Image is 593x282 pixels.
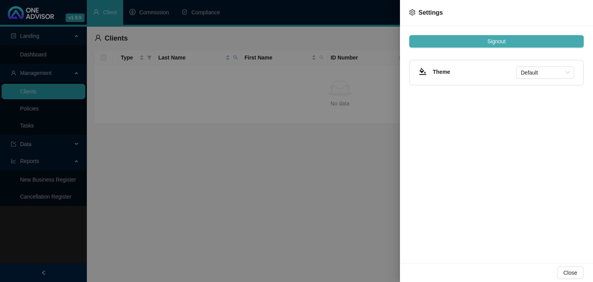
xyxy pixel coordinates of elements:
span: Default [521,67,569,78]
button: Signout [409,35,584,48]
button: Close [557,267,583,279]
span: Close [563,268,577,277]
span: bg-colors [419,68,427,75]
span: setting [409,9,415,15]
h4: Theme [433,68,516,76]
span: Signout [487,37,505,46]
span: Settings [418,9,443,16]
